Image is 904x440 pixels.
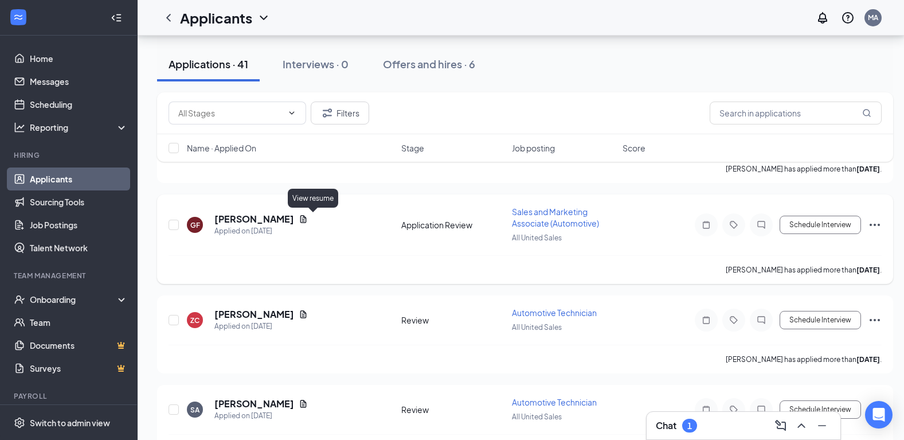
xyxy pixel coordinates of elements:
a: Job Postings [30,213,128,236]
button: Schedule Interview [780,400,861,419]
span: Score [623,142,645,154]
span: Job posting [512,142,555,154]
svg: ChevronDown [287,108,296,118]
div: Applied on [DATE] [214,410,308,422]
span: All United Sales [512,233,562,242]
svg: ChevronLeft [162,11,175,25]
div: Open Intercom Messenger [865,401,893,429]
div: Switch to admin view [30,417,110,429]
svg: UserCheck [14,294,25,305]
svg: Ellipses [868,313,882,327]
svg: Note [699,316,713,325]
svg: Document [299,310,308,319]
input: Search in applications [710,102,882,124]
span: Sales and Marketing Associate (Automotive) [512,207,599,228]
svg: Notifications [816,11,829,25]
svg: Note [699,405,713,414]
button: ChevronUp [792,416,811,435]
div: Review [401,404,505,415]
svg: Document [299,399,308,408]
span: Automotive Technician [512,307,597,318]
svg: Minimize [815,419,829,433]
div: Applied on [DATE] [214,225,308,237]
div: Onboarding [30,294,118,305]
svg: Tag [727,405,741,414]
a: Talent Network [30,236,128,259]
div: ZC [190,316,199,325]
div: Team Management [14,271,126,281]
h5: [PERSON_NAME] [214,398,294,410]
span: All United Sales [512,412,562,421]
div: GF [190,220,200,230]
div: Interviews · 0 [283,57,349,71]
svg: WorkstreamLogo [13,11,24,23]
div: Hiring [14,150,126,160]
svg: Tag [727,316,741,325]
b: [DATE] [856,355,880,364]
span: All United Sales [512,323,562,332]
h3: Chat [656,419,676,432]
button: Minimize [813,416,831,435]
svg: ChatInactive [754,220,768,229]
button: Schedule Interview [780,216,861,234]
svg: Tag [727,220,741,229]
a: Team [30,311,128,334]
svg: ComposeMessage [774,419,788,433]
h5: [PERSON_NAME] [214,213,294,225]
div: Application Review [401,219,505,231]
svg: Settings [14,417,25,429]
svg: Collapse [111,12,122,24]
svg: Note [699,220,713,229]
p: [PERSON_NAME] has applied more than . [726,355,882,364]
a: Applicants [30,168,128,190]
input: All Stages [178,107,283,119]
span: Automotive Technician [512,397,597,407]
svg: ChevronUp [795,419,808,433]
div: View resume [288,189,338,208]
a: Scheduling [30,93,128,116]
div: Reporting [30,122,128,133]
p: [PERSON_NAME] has applied more than . [726,265,882,275]
div: MA [868,13,878,22]
div: Applied on [DATE] [214,321,308,332]
div: 1 [687,421,692,431]
a: Home [30,47,128,70]
div: Offers and hires · 6 [383,57,475,71]
svg: QuestionInfo [841,11,855,25]
a: Messages [30,70,128,93]
button: Filter Filters [311,102,369,124]
h5: [PERSON_NAME] [214,308,294,321]
svg: ChatInactive [754,316,768,325]
span: Stage [401,142,424,154]
button: ComposeMessage [772,416,790,435]
button: Schedule Interview [780,311,861,329]
div: Review [401,314,505,326]
a: Sourcing Tools [30,190,128,213]
svg: Analysis [14,122,25,133]
svg: Document [299,215,308,224]
div: Payroll [14,391,126,401]
div: SA [190,405,199,415]
svg: MagnifyingGlass [862,108,871,118]
svg: ChevronDown [257,11,271,25]
svg: Filter [320,106,334,120]
a: SurveysCrown [30,357,128,380]
svg: Ellipses [868,218,882,232]
svg: ChatInactive [754,405,768,414]
div: Applications · 41 [169,57,248,71]
b: [DATE] [856,266,880,274]
h1: Applicants [180,8,252,28]
a: DocumentsCrown [30,334,128,357]
span: Name · Applied On [187,142,256,154]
